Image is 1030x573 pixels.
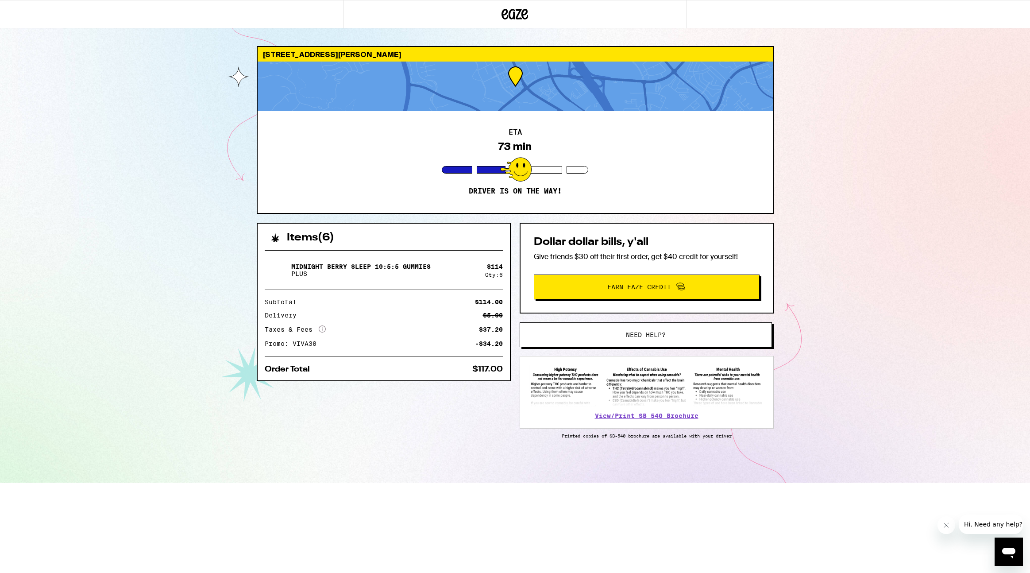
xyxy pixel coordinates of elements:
[469,187,562,196] p: Driver is on the way!
[265,299,303,305] div: Subtotal
[287,232,334,243] h2: Items ( 6 )
[265,325,326,333] div: Taxes & Fees
[626,332,666,338] span: Need help?
[959,515,1023,534] iframe: Message from company
[607,284,671,290] span: Earn Eaze Credit
[529,365,764,407] img: SB 540 Brochure preview
[498,140,532,153] div: 73 min
[472,365,503,373] div: $117.00
[265,365,316,373] div: Order Total
[258,47,773,62] div: [STREET_ADDRESS][PERSON_NAME]
[534,237,760,248] h2: Dollar dollar bills, y'all
[534,252,760,261] p: Give friends $30 off their first order, get $40 credit for yourself!
[995,538,1023,566] iframe: Button to launch messaging window
[479,326,503,333] div: $37.20
[520,322,772,347] button: Need help?
[520,433,774,438] p: Printed copies of SB-540 brochure are available with your driver
[475,341,503,347] div: -$34.20
[291,270,431,277] p: PLUS
[483,312,503,318] div: $5.00
[475,299,503,305] div: $114.00
[509,129,522,136] h2: ETA
[265,312,303,318] div: Delivery
[265,341,323,347] div: Promo: VIVA30
[534,275,760,299] button: Earn Eaze Credit
[595,412,698,419] a: View/Print SB 540 Brochure
[937,516,955,534] iframe: Close message
[291,263,431,270] p: Midnight Berry SLEEP 10:5:5 Gummies
[265,258,289,283] img: Midnight Berry SLEEP 10:5:5 Gummies
[485,272,503,278] div: Qty: 6
[487,263,503,270] div: $ 114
